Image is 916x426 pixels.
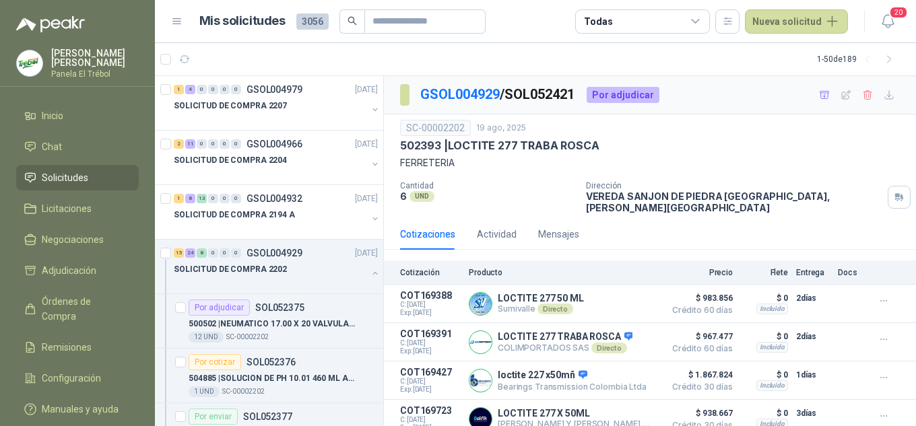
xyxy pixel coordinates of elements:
[498,331,632,343] p: LOCTITE 277 TRABA ROSCA
[185,194,195,203] div: 8
[16,396,139,422] a: Manuales y ayuda
[400,227,455,242] div: Cotizaciones
[665,383,733,391] span: Crédito 30 días
[155,294,383,349] a: Por adjudicarSOL052375500502 |NEUMATICO 17.00 X 20 VALVULA LARGA12 UNDSC-00002202
[665,367,733,383] span: $ 1.867.824
[155,349,383,403] a: Por cotizarSOL052376504885 |SOLUCION DE PH 10.01 460 ML AMARILLO1 UNDSC-00002202
[16,365,139,391] a: Configuración
[355,192,378,205] p: [DATE]
[255,303,304,312] p: SOL052375
[208,248,218,258] div: 0
[16,227,139,252] a: Negociaciones
[231,194,241,203] div: 0
[243,412,292,421] p: SOL052377
[796,268,830,277] p: Entrega
[247,85,302,94] p: GSOL004979
[586,190,882,213] p: VEREDA SANJON DE PIEDRA [GEOGRAPHIC_DATA] , [PERSON_NAME][GEOGRAPHIC_DATA]
[665,306,733,314] span: Crédito 60 días
[226,332,269,343] p: SC-00002202
[665,345,733,353] span: Crédito 60 días
[16,258,139,283] a: Adjudicación
[741,268,788,277] p: Flete
[745,9,848,34] button: Nueva solicitud
[189,332,224,343] div: 12 UND
[420,84,576,105] p: / SOL052421
[469,293,492,315] img: Company Logo
[476,122,526,135] p: 19 ago, 2025
[42,263,96,278] span: Adjudicación
[197,139,207,149] div: 0
[498,293,584,304] p: LOCTITE 277 50 ML
[400,155,900,170] p: FERRETERIA
[174,190,381,234] a: 1 8 13 0 0 0 GSOL004932[DATE] SOLICITUD DE COMPRA 2194 A
[185,248,195,258] div: 24
[838,268,865,277] p: Docs
[174,263,287,276] p: SOLICITUD DE COMPRA 2202
[174,136,381,179] a: 2 11 0 0 0 0 GSOL004966[DATE] SOLICITUD DE COMPRA 2204
[498,369,647,382] p: loctite 227 x50mñ
[16,165,139,190] a: Solicitudes
[197,248,207,258] div: 8
[197,85,207,94] div: 0
[231,85,241,94] div: 0
[16,334,139,360] a: Remisiones
[469,268,657,277] p: Producto
[16,289,139,329] a: Órdenes de Compra
[400,416,461,424] span: C: [DATE]
[796,367,830,383] p: 1 días
[42,201,92,216] span: Licitaciones
[469,331,492,353] img: Company Logo
[756,380,788,391] div: Incluido
[208,194,218,203] div: 0
[51,70,139,78] p: Panela El Trébol
[538,227,579,242] div: Mensajes
[400,301,461,309] span: C: [DATE]
[16,103,139,129] a: Inicio
[220,139,230,149] div: 0
[400,181,575,190] p: Cantidad
[400,328,461,339] p: COT169391
[498,408,657,419] p: LOCTITE 277 X 50ML
[498,382,647,392] p: Bearings Transmission Colombia Ltda
[42,340,92,355] span: Remisiones
[174,81,381,125] a: 1 4 0 0 0 0 GSOL004979[DATE] SOLICITUD DE COMPRA 2207
[817,48,900,70] div: 1 - 50 de 189
[208,85,218,94] div: 0
[189,409,238,425] div: Por enviar
[348,16,357,26] span: search
[876,9,900,34] button: 20
[220,85,230,94] div: 0
[400,190,407,202] p: 6
[355,247,378,260] p: [DATE]
[42,139,62,154] span: Chat
[174,248,184,258] div: 15
[174,194,184,203] div: 1
[410,191,434,202] div: UND
[16,16,85,32] img: Logo peakr
[174,100,287,112] p: SOLICITUD DE COMPRA 2207
[208,139,218,149] div: 0
[400,139,599,153] p: 502393 | LOCTITE 277 TRABA ROSCA
[174,209,295,221] p: SOLICITUD DE COMPRA 2194 A
[174,154,287,167] p: SOLICITUD DE COMPRA 2204
[741,328,788,345] p: $ 0
[400,290,461,301] p: COT169388
[591,343,627,353] div: Directo
[185,85,195,94] div: 4
[498,304,584,314] p: Sumivalle
[756,342,788,353] div: Incluido
[174,245,381,288] a: 15 24 8 0 0 0 GSOL004929[DATE] SOLICITUD DE COMPRA 2202
[498,343,632,353] p: COLIMPORTADOS SAS
[355,138,378,151] p: [DATE]
[231,139,241,149] div: 0
[189,354,241,370] div: Por cotizar
[400,309,461,317] span: Exp: [DATE]
[796,290,830,306] p: 2 días
[587,87,659,103] div: Por adjudicar
[189,372,356,385] p: 504885 | SOLUCION DE PH 10.01 460 ML AMARILLO
[796,328,830,345] p: 2 días
[220,194,230,203] div: 0
[400,378,461,386] span: C: [DATE]
[42,232,104,247] span: Negociaciones
[42,170,88,185] span: Solicitudes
